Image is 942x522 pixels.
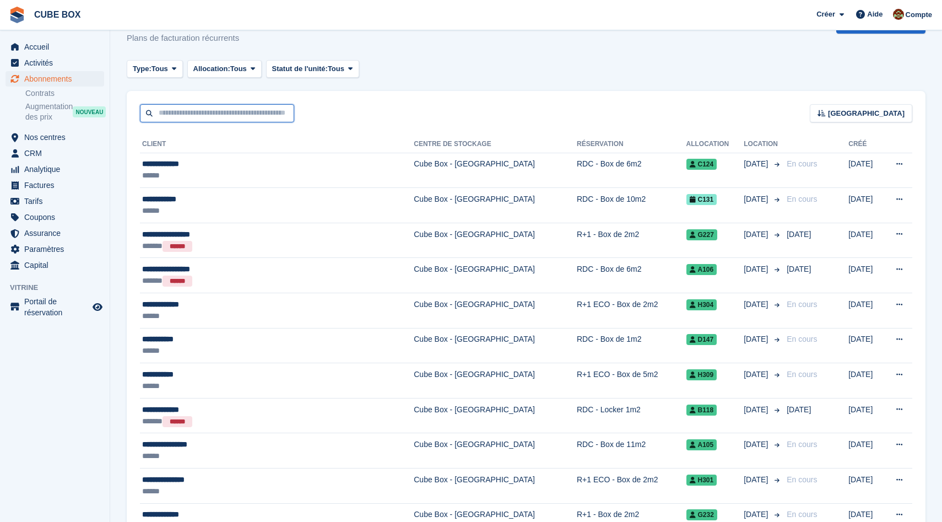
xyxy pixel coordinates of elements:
button: Statut de l'unité: Tous [266,60,359,78]
td: Cube Box - [GEOGRAPHIC_DATA] [414,153,577,188]
td: Cube Box - [GEOGRAPHIC_DATA] [414,293,577,329]
td: [DATE] [848,363,881,399]
td: Cube Box - [GEOGRAPHIC_DATA] [414,258,577,293]
span: [DATE] [744,299,770,310]
td: Cube Box - [GEOGRAPHIC_DATA] [414,328,577,363]
span: A106 [686,264,717,275]
td: RDC - Box de 6m2 [577,258,686,293]
td: Cube Box - [GEOGRAPHIC_DATA] [414,188,577,223]
td: [DATE] [848,223,881,258]
span: [DATE] [744,369,770,380]
span: Compte [906,9,932,20]
a: menu [6,130,104,145]
td: [DATE] [848,153,881,188]
span: CRM [24,146,90,161]
span: H309 [686,369,717,380]
button: Allocation: Tous [187,60,262,78]
span: H304 [686,299,717,310]
span: [DATE] [744,193,770,205]
td: Cube Box - [GEOGRAPHIC_DATA] [414,398,577,433]
span: En cours [787,159,817,168]
span: Tous [151,63,168,74]
td: RDC - Box de 11m2 [577,433,686,469]
td: [DATE] [848,188,881,223]
a: menu [6,55,104,71]
span: Augmentation des prix [25,101,73,122]
span: [DATE] [744,158,770,170]
span: En cours [787,300,817,309]
span: Assurance [24,225,90,241]
button: Type: Tous [127,60,183,78]
td: RDC - Box de 10m2 [577,188,686,223]
span: En cours [787,370,817,379]
span: Tous [328,63,344,74]
span: Factures [24,177,90,193]
span: Créer [816,9,835,20]
td: [DATE] [848,469,881,504]
span: [DATE] [744,333,770,345]
span: B118 [686,405,717,416]
span: H301 [686,475,717,486]
span: En cours [787,195,817,203]
td: [DATE] [848,398,881,433]
span: Tarifs [24,193,90,209]
td: Cube Box - [GEOGRAPHIC_DATA] [414,433,577,469]
a: Boutique d'aperçu [91,300,104,314]
a: menu [6,177,104,193]
span: En cours [787,510,817,519]
a: menu [6,209,104,225]
span: Activités [24,55,90,71]
span: [DATE] [744,404,770,416]
th: Réservation [577,136,686,153]
span: [DATE] [787,230,811,239]
a: menu [6,241,104,257]
span: Accueil [24,39,90,55]
span: Abonnements [24,71,90,87]
a: menu [6,162,104,177]
span: Type: [133,63,151,74]
a: menu [6,257,104,273]
span: [DATE] [744,439,770,450]
span: Tous [230,63,247,74]
a: Augmentation des prix NOUVEAU [25,101,104,123]
a: menu [6,296,104,318]
td: [DATE] [848,293,881,329]
span: [DATE] [787,265,811,273]
td: [DATE] [848,258,881,293]
img: alex soubira [893,9,904,20]
td: [DATE] [848,328,881,363]
td: R+1 ECO - Box de 2m2 [577,469,686,504]
span: En cours [787,335,817,343]
th: Créé [848,136,881,153]
span: G227 [686,229,717,240]
span: Analytique [24,162,90,177]
span: Capital [24,257,90,273]
span: En cours [787,475,817,484]
a: menu [6,146,104,161]
span: Coupons [24,209,90,225]
td: RDC - Box de 1m2 [577,328,686,363]
td: R+1 - Box de 2m2 [577,223,686,258]
td: Cube Box - [GEOGRAPHIC_DATA] [414,223,577,258]
a: menu [6,71,104,87]
span: [DATE] [744,229,770,240]
a: menu [6,193,104,209]
span: [DATE] [744,509,770,520]
td: [DATE] [848,433,881,469]
a: Contrats [25,88,104,99]
img: stora-icon-8386f47178a22dfd0bd8f6a31ec36ba5ce8667c1dd55bd0f319d3a0aa187defe.svg [9,7,25,23]
span: [GEOGRAPHIC_DATA] [828,108,905,119]
span: A105 [686,439,717,450]
span: [DATE] [744,263,770,275]
th: Client [140,136,414,153]
a: menu [6,225,104,241]
td: RDC - Box de 6m2 [577,153,686,188]
span: Aide [867,9,883,20]
span: Vitrine [10,282,110,293]
span: Portail de réservation [24,296,90,318]
span: D147 [686,334,717,345]
a: menu [6,39,104,55]
td: Cube Box - [GEOGRAPHIC_DATA] [414,469,577,504]
td: RDC - Locker 1m2 [577,398,686,433]
span: Nos centres [24,130,90,145]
